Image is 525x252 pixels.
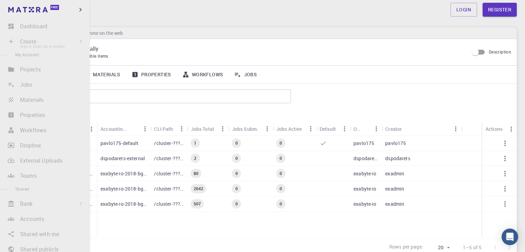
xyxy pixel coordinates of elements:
[277,186,285,192] span: 0
[353,122,360,136] div: Owner
[482,122,517,136] div: Actions
[229,66,262,84] a: Jobs
[100,122,128,136] div: Accounting slug
[339,123,350,134] button: Menu
[100,185,147,192] p: exabyte-io-2018-bg-study-phase-iii
[8,7,48,12] img: logo
[154,140,184,147] p: /cluster-???-home/pavlo175/pavlo175-default
[191,171,201,176] span: 80
[232,201,240,207] span: 0
[86,124,97,135] button: Menu
[277,201,285,207] span: 0
[371,123,382,134] button: Menu
[463,244,482,251] p: 1–5 of 5
[154,201,184,207] p: /cluster-???-share/groups/exabyte-io/exabyte-io-2018-bg-study-phase-i
[360,123,371,134] button: Sort
[273,122,316,136] div: Jobs Active
[15,52,39,57] span: My Account
[350,122,382,136] div: Owner
[232,122,259,136] div: Jobs Subm.
[385,122,402,136] div: Creator
[402,123,413,134] button: Sort
[276,122,302,136] div: Jobs Active
[232,186,240,192] span: 0
[353,170,377,177] p: exabyte-io
[277,140,285,146] span: 0
[277,155,285,161] span: 0
[154,155,184,162] p: /cluster-???-home/dspodarets/dspodarets-external
[232,171,240,176] span: 0
[191,122,214,136] div: Jobs Total
[385,170,404,177] p: exadmin
[176,123,187,134] button: Menu
[100,155,145,162] p: dspodarets-external
[232,155,240,161] span: 0
[305,123,316,134] button: Menu
[128,123,139,134] button: Sort
[385,140,406,147] p: pavlo175
[277,171,285,176] span: 0
[382,122,461,136] div: Creator
[191,155,199,161] span: 2
[385,201,404,207] p: exadmin
[78,66,126,84] a: Materials
[100,201,147,207] p: exabyte-io-2018-bg-study-phase-i
[316,122,350,136] div: Default
[353,185,377,192] p: exabyte-io
[55,45,463,53] p: Shared Externally
[139,123,150,134] button: Menu
[450,123,461,134] button: Menu
[262,123,273,134] button: Menu
[353,155,378,162] p: dspodarets
[100,140,138,147] p: pavlo175-default
[389,243,423,251] p: Rows per page:
[506,124,517,135] button: Menu
[154,170,184,177] p: /cluster-???-share/groups/exabyte-io/exabyte-io-2018-bg-study-phase-i-ph
[191,140,199,146] span: 1
[150,122,187,136] div: CLI Path
[232,140,240,146] span: 0
[154,185,184,192] p: /cluster-???-share/groups/exabyte-io/exabyte-io-2018-bg-study-phase-iii
[385,185,404,192] p: exadmin
[217,123,229,134] button: Menu
[489,49,511,55] span: Description
[502,229,518,245] div: Open Intercom Messenger
[191,186,206,192] span: 2642
[100,170,147,177] p: exabyte-io-2018-bg-study-phase-i-ph
[353,201,377,207] p: exabyte-io
[229,122,273,136] div: Jobs Subm.
[126,66,177,84] a: Properties
[483,3,517,17] a: Register
[97,122,150,136] div: Accounting slug
[353,140,374,147] p: pavlo175
[177,66,229,84] a: Workflows
[450,3,477,17] a: Login
[486,122,503,136] div: Actions
[15,186,29,192] span: Shared
[385,155,410,162] p: dspodarets
[320,122,336,136] div: Default
[154,122,173,136] div: CLI Path
[187,122,228,136] div: Jobs Total
[191,201,203,207] span: 507
[79,29,123,37] h6: Anyone on the web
